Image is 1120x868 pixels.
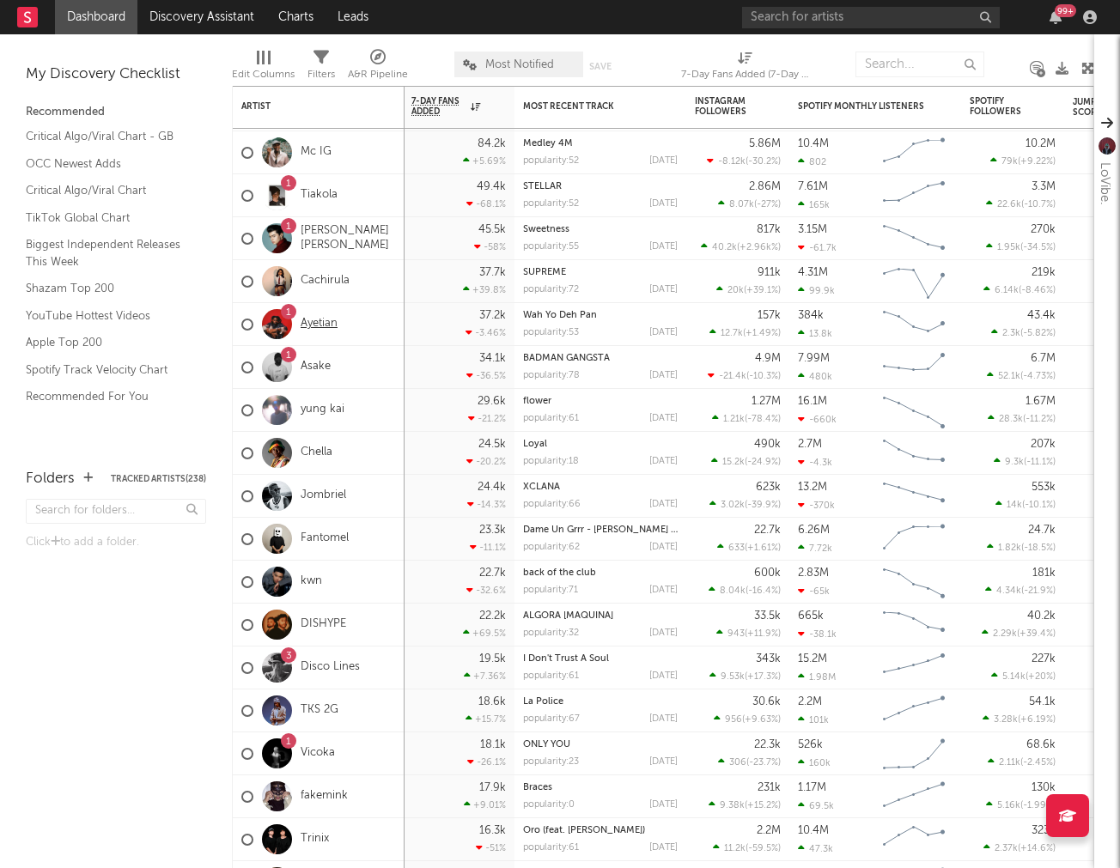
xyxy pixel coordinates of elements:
[719,372,746,381] span: -21.4k
[755,353,781,364] div: 4.9M
[798,353,830,364] div: 7.99M
[26,235,189,270] a: Biggest Independent Releases This Week
[479,568,506,579] div: 22.7k
[26,102,206,123] div: Recommended
[798,414,837,425] div: -660k
[985,585,1056,596] div: ( )
[754,610,781,622] div: 33.5k
[478,138,506,149] div: 84.2k
[466,370,506,381] div: -36.5 %
[463,628,506,639] div: +69.5 %
[875,217,953,260] svg: Chart title
[301,789,348,804] a: fakemink
[798,543,832,554] div: 7.72k
[1031,439,1056,450] div: 207k
[523,740,570,750] a: ONLY YOU
[723,415,745,424] span: 1.21k
[695,96,755,117] div: Instagram Followers
[1055,4,1076,17] div: 99 +
[474,241,506,252] div: -58 %
[1020,629,1053,639] span: +39.4 %
[478,224,506,235] div: 45.5k
[712,243,737,252] span: 40.2k
[479,353,506,364] div: 34.1k
[523,414,579,423] div: popularity: 61
[523,525,704,535] a: Dame Un Grrr - [PERSON_NAME] Version
[485,59,554,70] span: Most Notified
[523,483,678,492] div: XCLANA
[995,499,1056,510] div: ( )
[1032,181,1056,192] div: 3.3M
[1032,653,1056,665] div: 227k
[1026,138,1056,149] div: 10.2M
[523,397,551,406] a: flower
[523,242,579,252] div: popularity: 55
[875,432,953,475] svg: Chart title
[1023,329,1053,338] span: -5.82 %
[1027,610,1056,622] div: 40.2k
[1028,672,1053,682] span: +20 %
[348,64,408,85] div: A&R Pipeline
[26,307,189,325] a: YouTube Hottest Videos
[875,604,953,646] svg: Chart title
[523,611,613,621] a: ALGORA [MAQUINA]
[301,188,338,203] a: Tiakola
[749,181,781,192] div: 2.86M
[987,542,1056,553] div: ( )
[742,7,1000,28] input: Search for artists
[523,697,563,707] a: La Police
[649,414,678,423] div: [DATE]
[758,310,781,321] div: 157k
[728,543,745,553] span: 633
[523,354,610,363] a: BADMAN GANGSTA
[875,131,953,174] svg: Chart title
[747,629,778,639] span: +11.9 %
[468,413,506,424] div: -21.2 %
[649,628,678,638] div: [DATE]
[463,284,506,295] div: +39.8 %
[749,138,781,149] div: 5.86M
[970,96,1030,117] div: Spotify Followers
[998,372,1020,381] span: 52.1k
[1021,286,1053,295] span: -8.46 %
[466,585,506,596] div: -32.6 %
[301,531,349,546] a: Fantomel
[523,783,552,792] a: Braces
[798,285,835,296] div: 99.9k
[986,241,1056,252] div: ( )
[1026,458,1053,467] span: -11.1 %
[26,181,189,200] a: Critical Algo/Viral Chart
[727,629,745,639] span: 943
[1026,415,1053,424] span: -11.2 %
[1005,458,1024,467] span: 9.3k
[798,101,927,112] div: Spotify Monthly Listeners
[798,328,832,339] div: 13.8k
[1024,200,1053,209] span: -10.7 %
[798,500,835,511] div: -370k
[523,199,579,209] div: popularity: 52
[348,43,408,93] div: A&R Pipeline
[1032,482,1056,493] div: 553k
[463,155,506,167] div: +5.69 %
[1031,353,1056,364] div: 6.7M
[232,64,295,85] div: Edit Columns
[301,574,322,589] a: kwn
[798,242,837,253] div: -61.7k
[649,371,678,380] div: [DATE]
[26,127,189,146] a: Critical Algo/Viral Chart - GB
[523,568,678,578] div: back of the club
[464,671,506,682] div: +7.36 %
[649,328,678,337] div: [DATE]
[523,654,609,664] a: I Don't Trust A Soul
[798,396,827,407] div: 16.1M
[649,156,678,166] div: [DATE]
[983,284,1056,295] div: ( )
[307,43,335,93] div: Filters
[982,628,1056,639] div: ( )
[718,157,746,167] span: -8.12k
[301,746,335,761] a: Vicoka
[798,586,830,597] div: -65k
[701,241,781,252] div: ( )
[875,260,953,303] svg: Chart title
[649,285,678,294] div: [DATE]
